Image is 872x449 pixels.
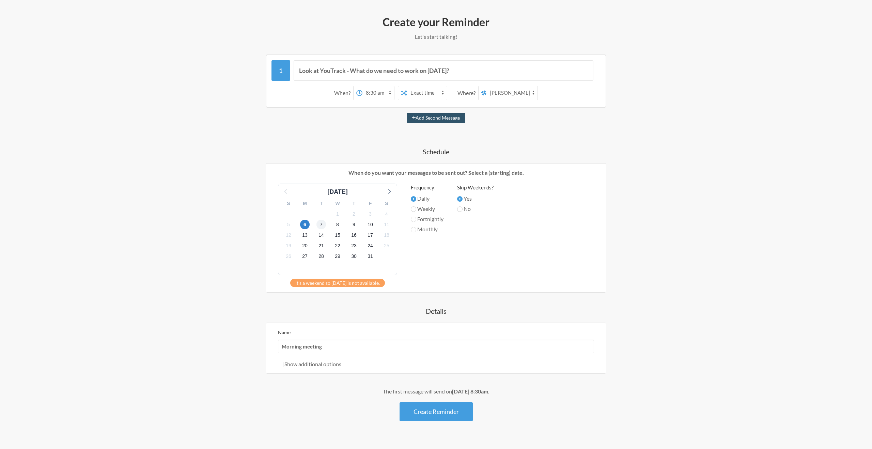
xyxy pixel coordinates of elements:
span: Monday, November 10, 2025 [365,220,375,229]
span: Friday, November 21, 2025 [316,241,326,251]
input: Weekly [411,206,416,212]
div: When? [334,86,353,100]
span: Tuesday, November 11, 2025 [382,220,391,229]
span: Saturday, November 22, 2025 [333,241,342,251]
span: Wednesday, November 26, 2025 [284,252,293,261]
label: Monthly [411,225,443,233]
span: Sunday, November 9, 2025 [349,220,359,229]
label: Skip Weekends? [457,184,494,191]
div: M [297,198,313,209]
label: Fortnightly [411,215,443,223]
div: It's a weekend so [DATE] is not available. [290,279,385,287]
input: We suggest a 2 to 4 word name [278,340,594,353]
input: Monthly [411,227,416,232]
span: Friday, November 28, 2025 [316,252,326,261]
input: Daily [411,196,416,202]
label: Yes [457,195,494,203]
span: Sunday, November 30, 2025 [349,252,359,261]
button: Add Second Message [407,113,466,123]
input: Message [294,60,594,81]
label: Daily [411,195,443,203]
span: Wednesday, November 19, 2025 [284,241,293,251]
div: W [329,198,346,209]
input: Yes [457,196,463,202]
label: No [457,205,494,213]
span: Friday, November 14, 2025 [316,231,326,240]
span: Saturday, November 8, 2025 [333,220,342,229]
span: Monday, December 1, 2025 [365,252,375,261]
span: Saturday, November 1, 2025 [333,209,342,219]
p: When do you want your messages to be sent out? Select a (starting) date. [271,169,601,177]
div: T [346,198,362,209]
span: Thursday, November 6, 2025 [300,220,310,229]
span: Sunday, November 2, 2025 [349,209,359,219]
span: Monday, November 24, 2025 [365,241,375,251]
span: Wednesday, November 5, 2025 [284,220,293,229]
span: Sunday, November 16, 2025 [349,231,359,240]
div: F [362,198,378,209]
p: Let's start talking! [238,33,634,41]
div: The first message will send on . [238,387,634,396]
label: Show additional options [278,361,341,367]
h4: Details [238,306,634,316]
label: Frequency: [411,184,443,191]
span: Wednesday, November 12, 2025 [284,231,293,240]
div: S [280,198,297,209]
strong: [DATE] 8:30am [452,388,488,394]
label: Weekly [411,205,443,213]
div: T [313,198,329,209]
label: Name [278,329,291,335]
span: Thursday, November 13, 2025 [300,231,310,240]
span: Thursday, November 20, 2025 [300,241,310,251]
span: Tuesday, November 25, 2025 [382,241,391,251]
span: Monday, November 3, 2025 [365,209,375,219]
span: Thursday, November 27, 2025 [300,252,310,261]
div: Where? [457,86,478,100]
span: Monday, November 17, 2025 [365,231,375,240]
input: Show additional options [278,362,283,367]
h2: Create your Reminder [238,15,634,29]
h4: Schedule [238,147,634,156]
span: Tuesday, November 18, 2025 [382,231,391,240]
button: Create Reminder [400,402,473,421]
span: Saturday, November 15, 2025 [333,231,342,240]
span: Tuesday, November 4, 2025 [382,209,391,219]
span: Friday, November 7, 2025 [316,220,326,229]
input: No [457,206,463,212]
div: S [378,198,395,209]
input: Fortnightly [411,217,416,222]
div: [DATE] [325,187,351,197]
span: Sunday, November 23, 2025 [349,241,359,251]
span: Saturday, November 29, 2025 [333,252,342,261]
